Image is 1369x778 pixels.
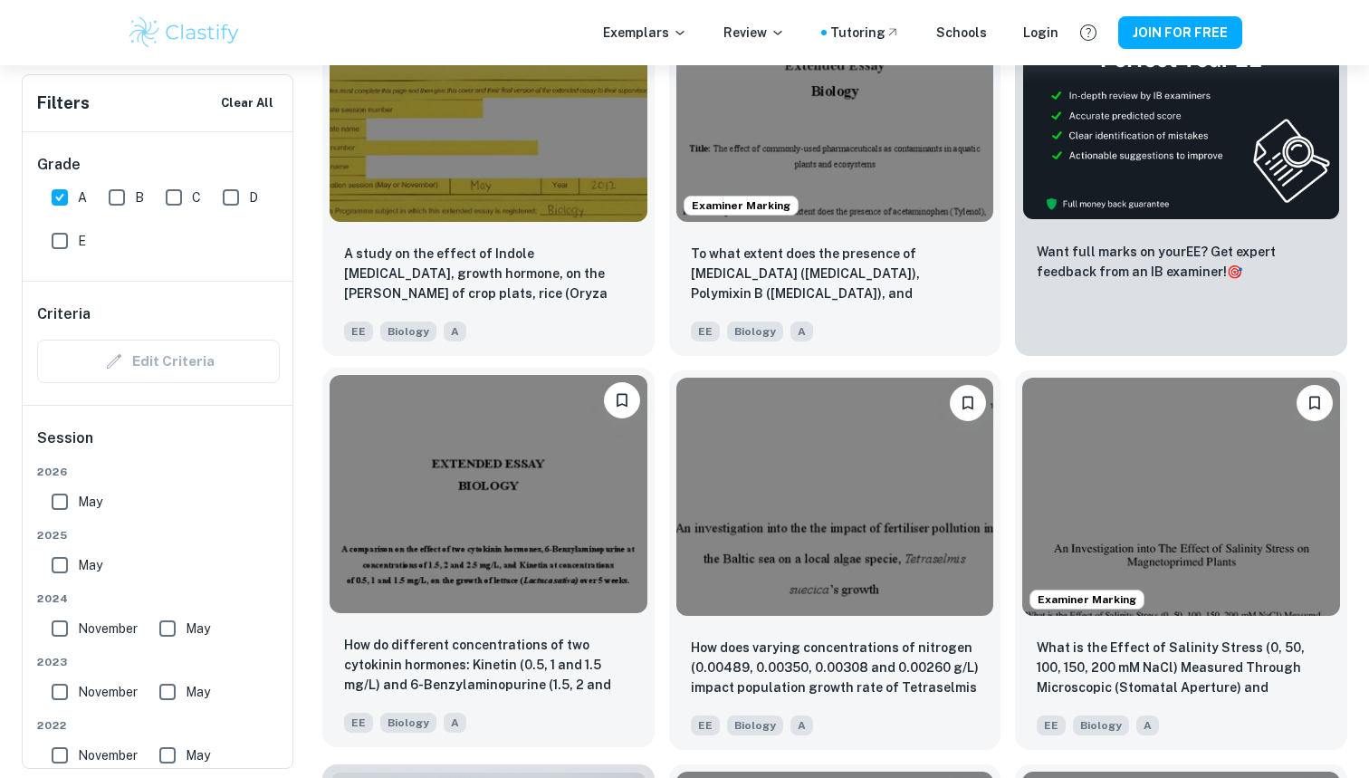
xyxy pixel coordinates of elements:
[604,382,640,418] button: Please log in to bookmark exemplars
[37,91,90,116] h6: Filters
[216,90,278,117] button: Clear All
[1073,17,1104,48] button: Help and Feedback
[380,322,436,341] span: Biology
[723,23,785,43] p: Review
[249,187,258,207] span: D
[603,23,687,43] p: Exemplars
[669,370,1001,750] a: Please log in to bookmark exemplarsHow does varying concentrations of nitrogen (0.00489, 0.00350,...
[37,527,280,543] span: 2025
[78,187,87,207] span: A
[37,340,280,383] div: Criteria filters are unavailable when searching by topic
[830,23,900,43] a: Tutoring
[684,197,798,214] span: Examiner Marking
[37,654,280,670] span: 2023
[344,635,633,696] p: How do different concentrations of two cytokinin hormones: Kinetin (0.5, 1 and 1.5 mg/L) and 6-Be...
[37,591,280,607] span: 2024
[330,375,647,613] img: Biology EE example thumbnail: How do different concentrations of two c
[186,619,210,639] span: May
[1136,716,1159,735] span: A
[78,231,86,251] span: E
[344,244,633,305] p: A study on the effect of Indole acetic acid, growth hormone, on the groth of crop plats, rice (Or...
[691,322,720,341] span: EE
[37,427,280,464] h6: Session
[78,492,102,512] span: May
[78,682,138,702] span: November
[1015,370,1347,750] a: Examiner MarkingPlease log in to bookmark exemplarsWhat is the Effect of Salinity Stress (0, 50, ...
[344,713,373,733] span: EE
[78,619,138,639] span: November
[192,187,201,207] span: C
[936,23,987,43] a: Schools
[1227,264,1242,279] span: 🎯
[135,187,144,207] span: B
[380,713,436,733] span: Biology
[790,716,813,735] span: A
[1037,638,1326,699] p: What is the Effect of Salinity Stress (0, 50, 100, 150, 200 mM NaCl) Measured Through Microscopic...
[186,682,210,702] span: May
[37,464,280,480] span: 2026
[1023,23,1058,43] a: Login
[1037,716,1066,735] span: EE
[344,322,373,341] span: EE
[37,303,91,325] h6: Criteria
[1022,378,1340,616] img: Biology EE example thumbnail: What is the Effect of Salinity Stress (0
[676,378,994,616] img: Biology EE example thumbnail: How does varying concentrations of nitro
[322,370,655,750] a: Please log in to bookmark exemplarsHow do different concentrations of two cytokinin hormones: Kin...
[186,745,210,765] span: May
[691,638,980,699] p: How does varying concentrations of nitrogen (0.00489, 0.00350, 0.00308 and 0.00260 g/L) impact po...
[1030,591,1144,608] span: Examiner Marking
[37,154,280,176] h6: Grade
[691,244,980,305] p: To what extent does the presence of acetaminophen (Tylenol), Polymixin B (Polysporin), and diphen...
[727,322,783,341] span: Biology
[950,385,986,421] button: Please log in to bookmark exemplars
[1297,385,1333,421] button: Please log in to bookmark exemplars
[127,14,242,51] img: Clastify logo
[37,717,280,734] span: 2022
[1073,716,1129,735] span: Biology
[78,555,102,575] span: May
[1037,242,1326,282] p: Want full marks on your EE ? Get expert feedback from an IB examiner!
[790,322,813,341] span: A
[691,716,720,735] span: EE
[727,716,783,735] span: Biology
[1118,16,1242,49] button: JOIN FOR FREE
[444,322,466,341] span: A
[444,713,466,733] span: A
[78,745,138,765] span: November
